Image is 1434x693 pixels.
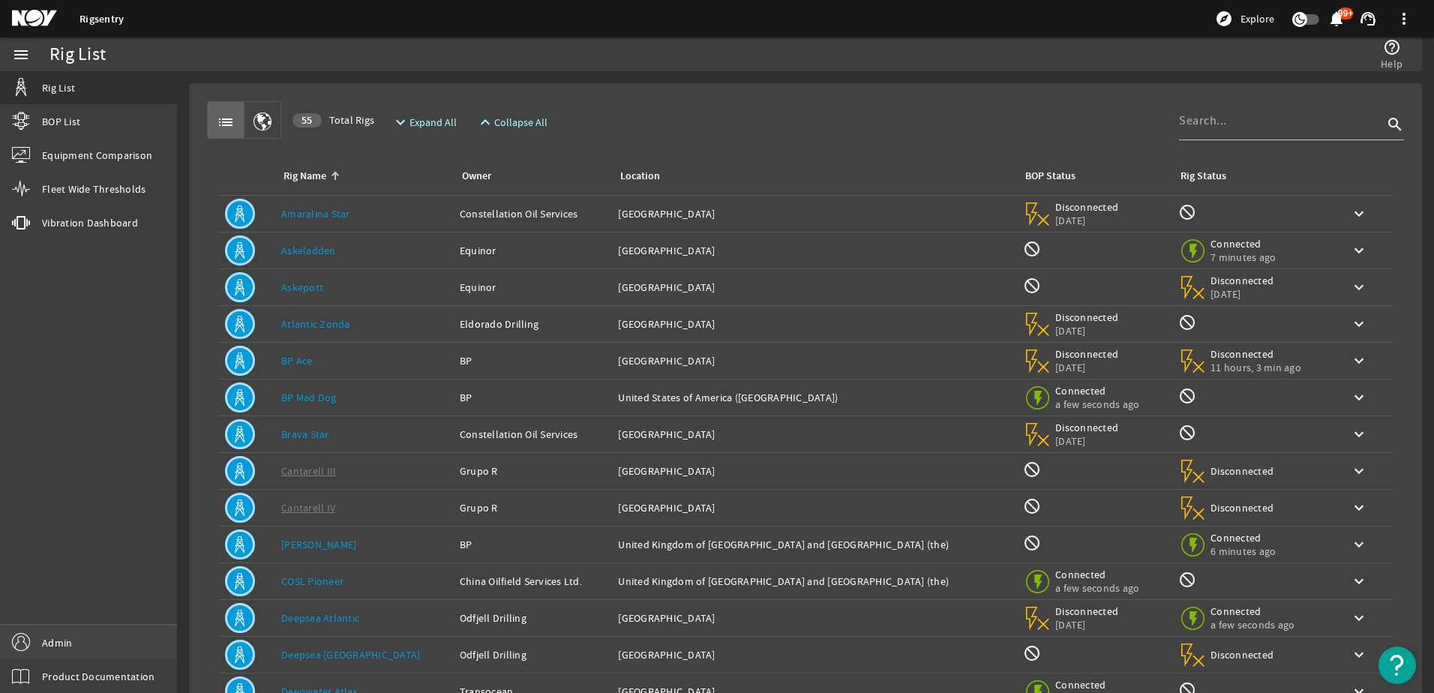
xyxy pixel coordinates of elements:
input: Search... [1179,112,1383,130]
span: Expand All [409,115,457,130]
div: BP [460,537,607,552]
div: Rig List [49,47,106,62]
button: more_vert [1386,1,1422,37]
mat-icon: BOP Monitoring not available for this rig [1023,240,1041,258]
div: United States of America ([GEOGRAPHIC_DATA]) [618,390,1011,405]
a: Deepsea Atlantic [281,611,359,625]
div: [GEOGRAPHIC_DATA] [618,500,1011,515]
div: Rig Status [1180,168,1226,184]
mat-icon: BOP Monitoring not available for this rig [1023,534,1041,552]
i: search [1386,115,1404,133]
div: [GEOGRAPHIC_DATA] [618,243,1011,258]
mat-icon: keyboard_arrow_down [1350,241,1368,259]
span: Disconnected [1055,347,1119,361]
a: Askeladden [281,244,336,257]
button: Collapse All [470,109,553,136]
mat-icon: keyboard_arrow_down [1350,278,1368,296]
mat-icon: BOP Monitoring not available for this rig [1023,497,1041,515]
a: Rigsentry [79,12,124,26]
div: Location [618,168,1005,184]
mat-icon: keyboard_arrow_down [1350,646,1368,664]
span: Total Rigs [292,112,374,127]
mat-icon: keyboard_arrow_down [1350,535,1368,553]
span: Disconnected [1055,310,1119,324]
mat-icon: expand_less [476,113,488,131]
span: Product Documentation [42,669,154,684]
span: BOP List [42,114,80,129]
mat-icon: keyboard_arrow_down [1350,499,1368,517]
div: Rig Name [281,168,442,184]
span: [DATE] [1055,361,1119,374]
mat-icon: keyboard_arrow_down [1350,462,1368,480]
span: Disconnected [1210,464,1274,478]
a: Brava Star [281,427,329,441]
span: [DATE] [1055,434,1119,448]
mat-icon: Rig Monitoring not available for this rig [1178,387,1196,405]
span: Explore [1240,11,1274,26]
mat-icon: keyboard_arrow_down [1350,425,1368,443]
div: [GEOGRAPHIC_DATA] [618,280,1011,295]
div: [GEOGRAPHIC_DATA] [618,427,1011,442]
a: Deepsea [GEOGRAPHIC_DATA] [281,648,420,661]
a: [PERSON_NAME] [281,538,356,551]
div: [GEOGRAPHIC_DATA] [618,610,1011,625]
mat-icon: list [217,113,235,131]
button: Explore [1209,7,1280,31]
button: Open Resource Center [1378,646,1416,684]
span: a few seconds ago [1210,618,1294,631]
mat-icon: BOP Monitoring not available for this rig [1023,644,1041,662]
div: [GEOGRAPHIC_DATA] [618,647,1011,662]
div: Eldorado Drilling [460,316,607,331]
mat-icon: Rig Monitoring not available for this rig [1178,571,1196,589]
mat-icon: Rig Monitoring not available for this rig [1178,313,1196,331]
a: COSL Pioneer [281,574,343,588]
mat-icon: help_outline [1383,38,1401,56]
span: Disconnected [1210,501,1274,514]
span: 6 minutes ago [1210,544,1276,558]
span: Vibration Dashboard [42,215,138,230]
span: Disconnected [1210,347,1301,361]
span: Disconnected [1210,648,1274,661]
div: Owner [462,168,491,184]
mat-icon: BOP Monitoring not available for this rig [1023,460,1041,478]
mat-icon: keyboard_arrow_down [1350,609,1368,627]
div: Rig Name [283,168,326,184]
span: Connected [1210,604,1294,618]
mat-icon: Rig Monitoring not available for this rig [1178,203,1196,221]
span: [DATE] [1055,618,1119,631]
div: Constellation Oil Services [460,206,607,221]
span: Connected [1055,568,1139,581]
span: Disconnected [1055,200,1119,214]
div: United Kingdom of [GEOGRAPHIC_DATA] and [GEOGRAPHIC_DATA] (the) [618,537,1011,552]
span: Admin [42,635,72,650]
mat-icon: expand_more [391,113,403,131]
div: [GEOGRAPHIC_DATA] [618,463,1011,478]
span: Connected [1210,531,1276,544]
span: Fleet Wide Thresholds [42,181,145,196]
div: 55 [292,113,322,127]
span: Disconnected [1210,274,1274,287]
mat-icon: keyboard_arrow_down [1350,352,1368,370]
a: Atlantic Zonda [281,317,350,331]
mat-icon: notifications [1327,10,1345,28]
span: Rig List [42,80,75,95]
span: Connected [1210,237,1276,250]
span: Connected [1055,384,1139,397]
div: BP [460,390,607,405]
div: [GEOGRAPHIC_DATA] [618,353,1011,368]
div: BOP Status [1025,168,1075,184]
a: BP Ace [281,354,313,367]
span: 7 minutes ago [1210,250,1276,264]
mat-icon: keyboard_arrow_down [1350,388,1368,406]
div: BP [460,353,607,368]
div: Odfjell Drilling [460,610,607,625]
div: Owner [460,168,601,184]
mat-icon: menu [12,46,30,64]
span: Disconnected [1055,421,1119,434]
button: Expand All [385,109,463,136]
a: Askepott [281,280,323,294]
mat-icon: support_agent [1359,10,1377,28]
a: Amaralina Star [281,207,350,220]
div: China Oilfield Services Ltd. [460,574,607,589]
span: Help [1381,56,1402,71]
